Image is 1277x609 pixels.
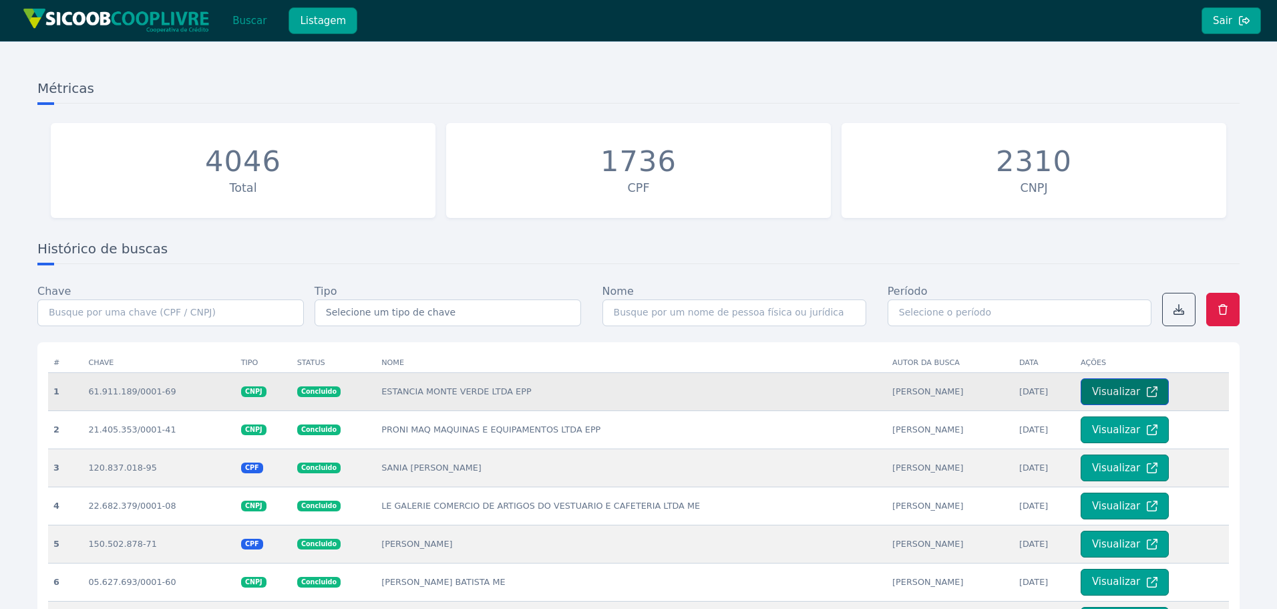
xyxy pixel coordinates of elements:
span: Concluido [297,539,341,550]
th: 2 [48,410,83,449]
td: 21.405.353/0001-41 [83,410,235,449]
td: 05.627.693/0001-60 [83,563,235,601]
td: [DATE] [1014,563,1075,601]
div: Total [57,179,429,197]
span: Concluido [297,501,341,511]
input: Busque por um nome de pessoa física ou jurídica [602,299,866,326]
input: Busque por uma chave (CPF / CNPJ) [37,299,304,326]
label: Período [888,283,928,299]
button: Listagem [289,7,357,34]
th: 4 [48,487,83,525]
div: 4046 [205,144,281,179]
td: [PERSON_NAME] [887,525,1014,563]
span: CNPJ [241,386,266,397]
td: 61.911.189/0001-69 [83,372,235,410]
label: Chave [37,283,71,299]
td: [DATE] [1014,372,1075,410]
button: Visualizar [1081,493,1169,519]
div: 1736 [600,144,677,179]
span: CPF [241,539,263,550]
div: CNPJ [848,179,1220,197]
th: Autor da busca [887,353,1014,373]
span: Concluido [297,577,341,588]
button: Visualizar [1081,416,1169,443]
td: [PERSON_NAME] [887,372,1014,410]
input: Selecione o período [888,299,1151,326]
td: [DATE] [1014,410,1075,449]
button: Visualizar [1081,455,1169,481]
th: Tipo [236,353,292,373]
td: [PERSON_NAME] [376,525,887,563]
span: CNPJ [241,501,266,511]
th: Nome [376,353,887,373]
span: Concluido [297,386,341,397]
label: Tipo [315,283,337,299]
th: 1 [48,372,83,410]
button: Visualizar [1081,531,1169,558]
th: Chave [83,353,235,373]
td: [PERSON_NAME] [887,563,1014,601]
span: CNPJ [241,577,266,588]
button: Visualizar [1081,569,1169,596]
span: CNPJ [241,424,266,435]
div: CPF [453,179,824,197]
button: Buscar [221,7,278,34]
th: Ações [1075,353,1229,373]
td: 22.682.379/0001-08 [83,487,235,525]
td: PRONI MAQ MAQUINAS E EQUIPAMENTOS LTDA EPP [376,410,887,449]
span: CPF [241,463,263,473]
div: 2310 [996,144,1072,179]
td: [DATE] [1014,449,1075,487]
h3: Histórico de buscas [37,239,1240,264]
span: Concluido [297,424,341,435]
td: LE GALERIE COMERCIO DE ARTIGOS DO VESTUARIO E CAFETERIA LTDA ME [376,487,887,525]
th: 6 [48,563,83,601]
button: Visualizar [1081,378,1169,405]
th: 3 [48,449,83,487]
td: 150.502.878-71 [83,525,235,563]
td: SANIA [PERSON_NAME] [376,449,887,487]
td: [PERSON_NAME] BATISTA ME [376,563,887,601]
td: [DATE] [1014,525,1075,563]
th: Data [1014,353,1075,373]
th: 5 [48,525,83,563]
span: Concluido [297,463,341,473]
td: [PERSON_NAME] [887,449,1014,487]
td: [PERSON_NAME] [887,487,1014,525]
h3: Métricas [37,79,1240,104]
td: [DATE] [1014,487,1075,525]
th: # [48,353,83,373]
button: Sair [1202,7,1261,34]
img: img/sicoob_cooplivre.png [23,8,210,33]
td: 120.837.018-95 [83,449,235,487]
label: Nome [602,283,634,299]
th: Status [292,353,376,373]
td: ESTANCIA MONTE VERDE LTDA EPP [376,372,887,410]
td: [PERSON_NAME] [887,410,1014,449]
